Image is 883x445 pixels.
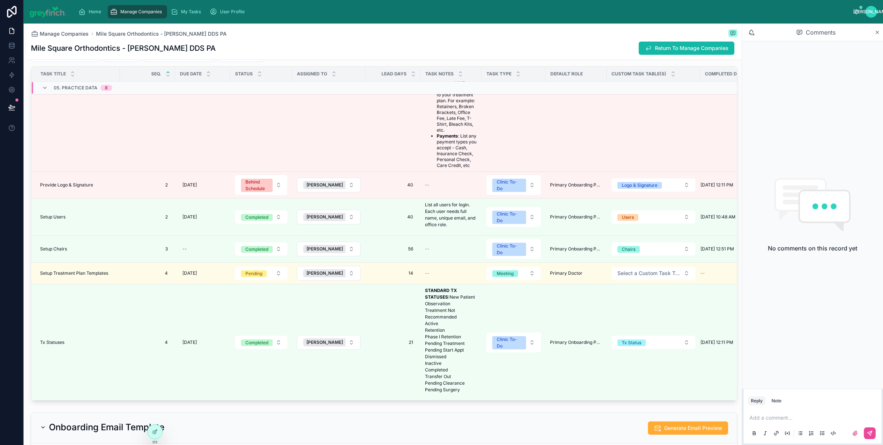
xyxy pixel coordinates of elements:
[151,71,161,77] span: Seq.
[425,287,477,393] p: New Patient Observation Treatment Not Recommended Active Retention Phase I Retention Pending Trea...
[550,214,602,220] a: Primary Onboarding POC
[180,243,226,255] a: --
[245,179,268,192] div: Behind Schedule
[297,242,361,256] button: Select Button
[373,270,413,276] span: 14
[768,244,857,253] h2: No comments on this record yet
[373,182,413,188] span: 40
[437,133,458,139] strong: Payments
[425,246,477,252] a: --
[639,42,734,55] button: Return To Manage Companies
[124,211,171,223] a: 2
[611,242,696,256] a: Select Button
[425,288,458,300] strong: STANDARD TX STATUSES:
[297,266,361,281] a: Select Button
[772,398,781,404] div: Note
[182,214,197,220] span: [DATE]
[306,246,343,252] span: [PERSON_NAME]
[370,211,416,223] a: 40
[72,4,854,20] div: scrollable content
[701,214,747,220] a: [DATE] 10:48 AM
[611,178,696,192] a: Select Button
[705,71,741,77] span: Completed Date
[124,179,171,191] a: 2
[182,246,187,252] div: --
[701,270,747,276] a: --
[306,214,343,220] span: [PERSON_NAME]
[806,28,836,37] span: Comments
[303,338,354,346] button: Unselect 212
[245,339,268,346] div: Completed
[425,71,454,77] span: Task Notes
[486,175,541,195] a: Select Button
[611,267,695,280] button: Select Button
[425,287,477,398] a: STANDARD TX STATUSES:New Patient Observation Treatment Not Recommended Active Retention Phase I R...
[120,9,162,15] span: Manage Companies
[297,209,361,225] a: Select Button
[235,266,288,280] a: Select Button
[617,181,662,189] button: Unselect LOGO_SIGNATURE
[180,71,202,77] span: Due Date
[655,44,728,52] span: Return To Manage Companies
[245,214,268,221] div: Completed
[550,270,582,276] span: Primary Doctor
[425,182,477,188] a: --
[486,239,541,259] button: Select Button
[180,211,226,223] a: [DATE]
[40,339,116,345] a: Tx Statuses
[617,270,681,277] span: Select a Custom Task Table(s)
[245,270,262,277] div: Pending
[40,71,66,77] span: Task Title
[124,337,171,348] a: 4
[622,246,635,253] div: Chairs
[245,246,268,253] div: Completed
[235,71,253,77] span: Status
[108,5,167,18] a: Manage Companies
[701,182,747,188] a: [DATE] 12:11 PM
[701,246,747,252] a: [DATE] 12:51 PM
[306,270,343,276] span: [PERSON_NAME]
[370,179,416,191] a: 40
[664,424,722,432] span: Generate Email Preview
[425,270,429,276] span: --
[40,214,65,220] span: Setup Users
[370,337,416,348] a: 21
[208,5,250,18] a: User Profile
[235,267,287,280] button: Select Button
[611,210,696,224] a: Select Button
[76,5,106,18] a: Home
[169,5,206,18] a: My Tasks
[486,266,541,280] a: Select Button
[303,181,354,189] button: Unselect 212
[701,246,734,252] span: [DATE] 12:51 PM
[701,339,747,345] a: [DATE] 12:11 PM
[127,182,168,188] span: 2
[182,182,197,188] span: [DATE]
[180,179,226,191] a: [DATE]
[611,336,695,349] button: Select Button
[303,213,354,221] button: Unselect 212
[297,71,327,77] span: Assigned To
[40,246,67,252] span: Setup Chairs
[40,182,116,188] a: Provide Logo & Signature
[425,202,477,232] a: List all users for login. Each user needs full name, unique email, and office role.
[497,270,514,277] div: Meeting
[181,9,201,15] span: My Tasks
[235,242,287,256] button: Select Button
[127,246,168,252] span: 3
[425,202,477,228] p: List all users for login. Each user needs full name, unique email, and office role.
[648,421,728,435] button: Generate Email Preview
[40,270,108,276] span: Setup Treatment Plan Templates
[486,239,541,259] a: Select Button
[550,182,602,188] span: Primary Onboarding POC
[748,396,766,405] button: Reply
[49,421,164,433] h2: Onboarding Email Template
[701,182,733,188] span: [DATE] 12:11 PM
[40,339,64,345] span: Tx Statuses
[486,71,511,77] span: Task Type
[373,246,413,252] span: 56
[31,30,89,38] a: Manage Companies
[54,85,97,90] span: 05. Practice Data
[701,270,705,276] span: --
